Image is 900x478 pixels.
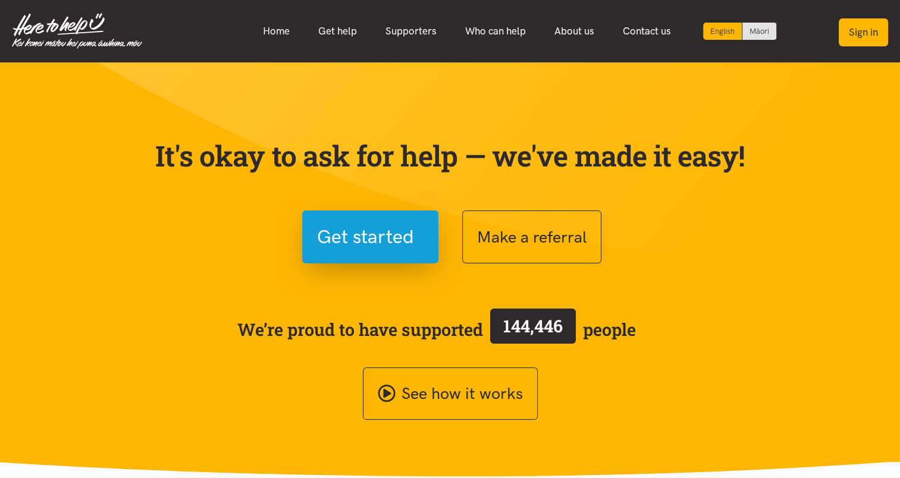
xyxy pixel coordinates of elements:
[503,315,563,337] span: 144,446
[317,222,414,252] span: Get started
[483,306,583,353] a: 144,446
[249,18,304,44] a: Home
[237,306,636,353] span: We’re proud to have supported people
[839,18,888,46] button: Sign in
[703,23,742,40] div: Current language
[451,18,540,44] a: Who can help
[12,13,142,49] img: Home
[609,18,685,44] a: Contact us
[153,139,748,173] p: It's okay to ask for help — we've made it easy!
[742,23,776,40] a: Switch to Te Reo Māori
[371,18,451,44] a: Supporters
[363,367,538,420] a: See how it works
[703,23,777,40] div: Language toggle
[304,18,371,44] a: Get help
[302,210,438,263] button: Get started
[540,18,609,44] a: About us
[462,210,601,263] button: Make a referral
